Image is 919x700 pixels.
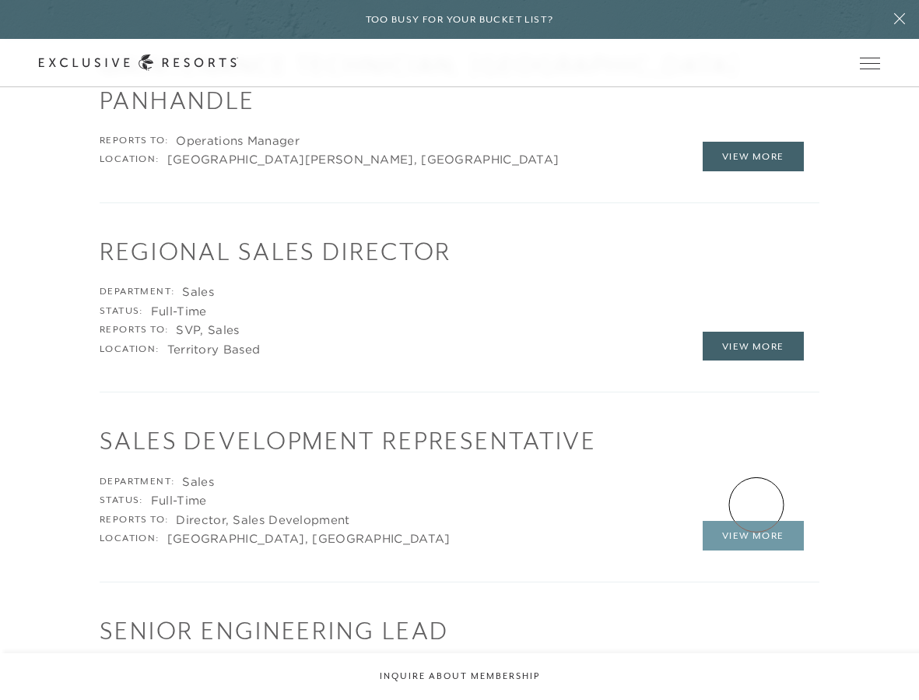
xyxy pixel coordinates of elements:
div: Operations Manager [176,133,299,149]
h1: Senior Engineering Lead [100,614,819,648]
iframe: Qualified Messenger [903,684,919,700]
a: View More [703,521,804,551]
div: Sales [182,284,214,300]
div: Location: [100,342,160,357]
h1: Sales Development Representative [100,424,819,458]
div: Reports to: [100,133,168,149]
div: Sales [182,474,214,490]
div: [GEOGRAPHIC_DATA], [GEOGRAPHIC_DATA] [167,531,451,547]
div: Department: [100,284,174,300]
a: View More [703,332,804,361]
div: Director, Sales Development [176,512,349,528]
div: Reports to: [100,512,168,528]
div: Location: [100,152,160,167]
div: Status: [100,493,143,508]
div: Full-Time [151,304,207,319]
h6: Too busy for your bucket list? [366,12,554,27]
div: Department: [100,474,174,490]
a: View More [703,142,804,171]
div: Full-Time [151,493,207,508]
button: Open navigation [860,58,880,69]
div: SVP, Sales [176,322,239,338]
div: Status: [100,304,143,319]
div: Location: [100,531,160,547]
div: Territory Based [167,342,261,357]
div: Reports to: [100,322,168,338]
div: [GEOGRAPHIC_DATA][PERSON_NAME], [GEOGRAPHIC_DATA] [167,152,559,167]
h1: Regional Sales Director [100,234,819,269]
